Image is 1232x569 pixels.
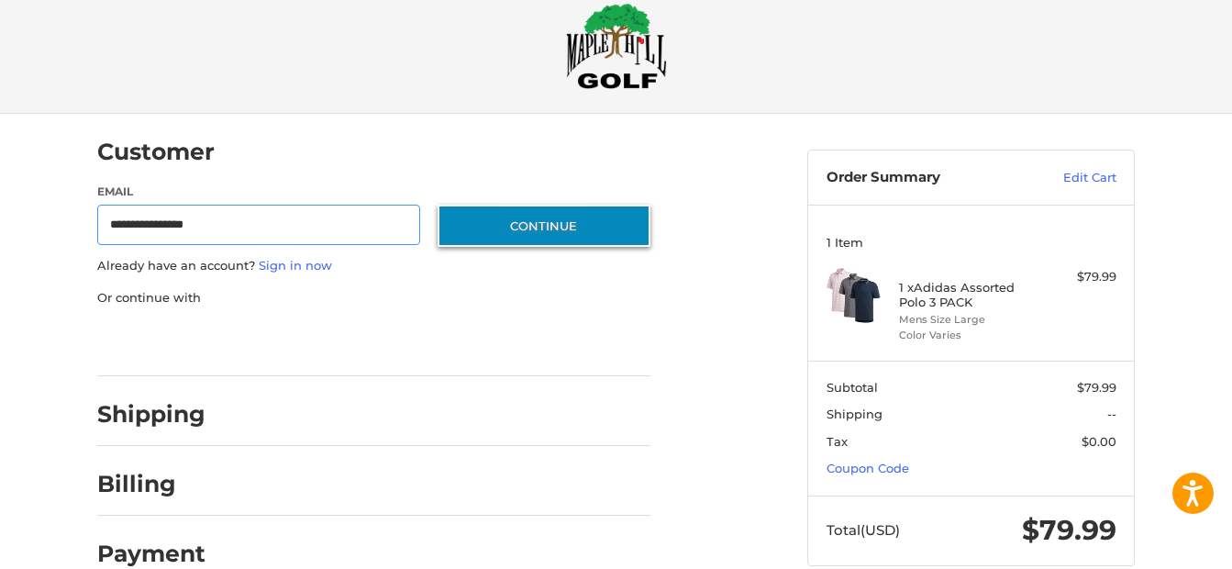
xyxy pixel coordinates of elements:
[899,280,1039,310] h4: 1 x Adidas Assorted Polo 3 PACK
[566,3,667,89] img: Maple Hill Golf
[403,325,540,358] iframe: PayPal-venmo
[247,325,384,358] iframe: PayPal-paylater
[827,434,848,449] span: Tax
[827,407,882,421] span: Shipping
[899,328,1039,343] li: Color Varies
[1044,268,1116,286] div: $79.99
[827,235,1116,250] h3: 1 Item
[1077,380,1116,395] span: $79.99
[1081,519,1232,569] iframe: Google Customer Reviews
[1107,407,1116,421] span: --
[97,400,205,429] h2: Shipping
[97,257,650,275] p: Already have an account?
[1022,513,1116,547] span: $79.99
[97,184,420,200] label: Email
[92,325,229,358] iframe: PayPal-paypal
[1024,169,1116,187] a: Edit Cart
[97,289,650,307] p: Or continue with
[97,540,205,568] h2: Payment
[1082,434,1116,449] span: $0.00
[899,312,1039,328] li: Mens Size Large
[438,205,650,247] button: Continue
[827,169,1024,187] h3: Order Summary
[97,470,205,498] h2: Billing
[827,380,878,395] span: Subtotal
[259,258,332,273] a: Sign in now
[827,461,909,475] a: Coupon Code
[97,138,215,166] h2: Customer
[827,521,900,539] span: Total (USD)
